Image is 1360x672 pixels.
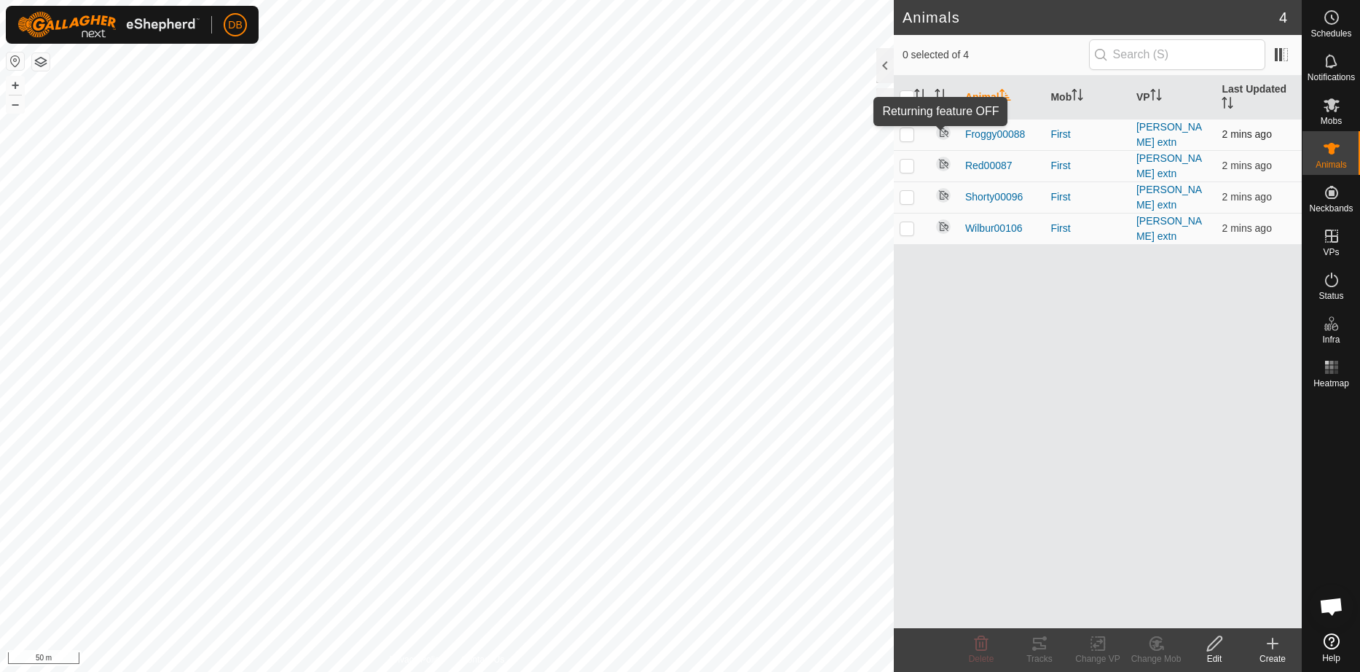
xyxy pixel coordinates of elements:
p-sorticon: Activate to sort [1222,99,1233,111]
span: Status [1318,292,1343,300]
a: Privacy Policy [389,653,444,666]
div: Change Mob [1127,652,1185,665]
input: Search (S) [1089,39,1265,70]
span: Neckbands [1309,204,1353,213]
div: Edit [1185,652,1243,665]
th: VP [1131,76,1216,120]
span: 1 Oct 2025, 10:04 am [1222,191,1271,203]
p-sorticon: Activate to sort [999,91,1011,103]
th: Mob [1045,76,1131,120]
p-sorticon: Activate to sort [1150,91,1162,103]
th: Last Updated [1216,76,1302,120]
div: Tracks [1010,652,1069,665]
span: Notifications [1308,73,1355,82]
span: 1 Oct 2025, 10:04 am [1222,160,1271,171]
span: VPs [1323,248,1339,257]
img: returning off [935,124,952,141]
img: Gallagher Logo [17,12,200,38]
a: Help [1302,628,1360,668]
img: returning off [935,218,952,235]
span: Infra [1322,335,1340,344]
span: Shorty00096 [965,190,1023,205]
p-sorticon: Activate to sort [1072,91,1083,103]
p-sorticon: Activate to sort [935,91,946,103]
span: Schedules [1310,29,1351,38]
span: Delete [969,654,994,664]
a: [PERSON_NAME] extn [1136,121,1202,148]
span: DB [228,17,242,33]
span: Red00087 [965,158,1013,173]
span: 4 [1279,7,1287,28]
span: 0 selected of 4 [903,47,1089,63]
div: First [1050,158,1125,173]
button: Map Layers [32,53,50,71]
a: [PERSON_NAME] extn [1136,215,1202,242]
th: Animal [959,76,1045,120]
button: – [7,95,24,113]
span: Heatmap [1313,379,1349,388]
span: Wilbur00106 [965,221,1023,236]
div: First [1050,190,1125,205]
img: returning off [935,155,952,173]
h2: Animals [903,9,1279,26]
span: 1 Oct 2025, 10:04 am [1222,222,1271,234]
p-sorticon: Activate to sort [914,91,926,103]
button: Reset Map [7,52,24,70]
div: Create [1243,652,1302,665]
a: [PERSON_NAME] extn [1136,184,1202,211]
a: Contact Us [461,653,504,666]
span: 1 Oct 2025, 10:04 am [1222,128,1271,140]
img: returning off [935,187,952,204]
span: Animals [1316,160,1347,169]
span: Froggy00088 [965,127,1026,142]
span: Mobs [1321,117,1342,125]
div: First [1050,127,1125,142]
div: First [1050,221,1125,236]
div: Change VP [1069,652,1127,665]
span: Help [1322,654,1340,663]
button: + [7,77,24,94]
div: Open chat [1310,585,1353,628]
a: [PERSON_NAME] extn [1136,152,1202,179]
